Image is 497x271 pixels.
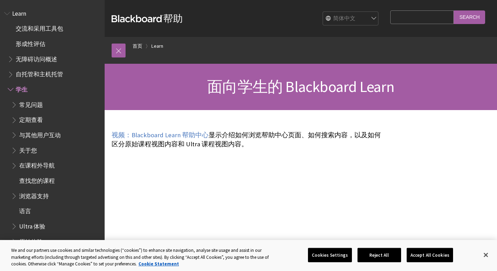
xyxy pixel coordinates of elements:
[19,114,43,124] span: 定期查看
[19,99,43,108] span: 常见问题
[357,248,401,262] button: Reject All
[19,175,55,184] span: 查找您的课程
[407,248,453,262] button: Accept All Cookies
[138,261,179,267] a: More information about your privacy, opens in a new tab
[19,129,61,139] span: 与其他用户互动
[16,69,63,78] span: 自托管和主机托管
[11,247,273,268] div: We and our partners use cookies and similar technologies (“cookies”) to enhance site navigation, ...
[478,247,494,263] button: Close
[16,23,63,32] span: 交流和采用工具包
[19,236,43,245] span: 原始体验
[16,38,45,47] span: 形成性评估
[19,145,37,154] span: 关于您
[16,84,28,93] span: 学生
[112,15,163,22] strong: Blackboard
[112,131,209,139] a: 视频：Blackboard Learn 帮助中心
[133,42,142,51] a: 首页
[19,160,55,169] span: 在课程外导航
[207,77,394,96] span: 面向学生的 Blackboard Learn
[16,53,57,63] span: 无障碍访问概述
[19,206,31,215] span: 语言
[19,190,49,200] span: 浏览器支持
[323,12,379,26] select: Site Language Selector
[12,8,26,17] span: Learn
[454,10,485,24] input: Search
[308,248,352,262] button: Cookies Settings
[19,220,45,230] span: Ultra 体验
[112,12,183,25] a: Blackboard帮助
[112,131,387,149] p: 显示介绍如何浏览帮助中心页面、如何搜索内容，以及如何区分原始课程视图内容和 Ultra 课程视图内容。
[151,42,163,51] a: Learn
